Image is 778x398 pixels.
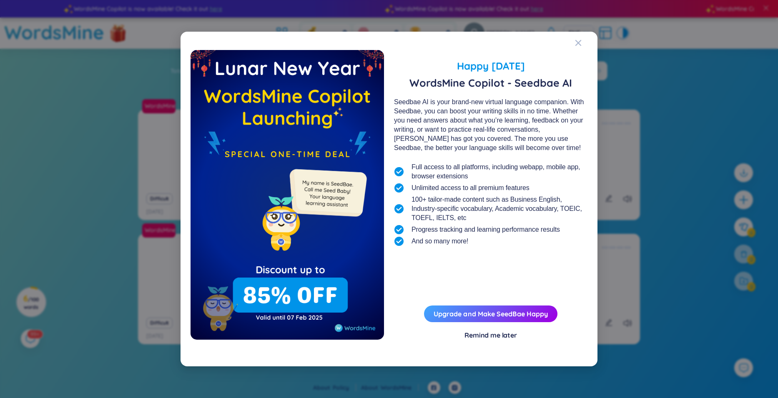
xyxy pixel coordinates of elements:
a: Upgrade and Make SeedBae Happy [434,310,548,318]
img: minionSeedbaeMessage.35ffe99e.png [286,153,369,235]
span: 100+ tailor-made content such as Business English, Industry-specific vocabulary, Academic vocabul... [412,195,587,223]
span: Full access to all platforms, including webapp, mobile app, browser extensions [412,163,587,181]
button: Close [575,32,597,54]
span: Unlimited access to all premium features [412,183,530,193]
span: WordsMine Copilot - Seedbae AI [394,77,587,89]
div: Remind me later [464,330,517,340]
div: Seedbae AI is your brand-new virtual language companion. With Seedbae, you can boost your writing... [394,98,587,153]
span: And so many more! [412,237,468,246]
span: Happy [DATE] [394,58,587,73]
button: Upgrade and Make SeedBae Happy [424,305,557,322]
span: Progress tracking and learning performance results [412,225,560,234]
img: wmFlashDealEmpty.967f2bab.png [191,50,384,339]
